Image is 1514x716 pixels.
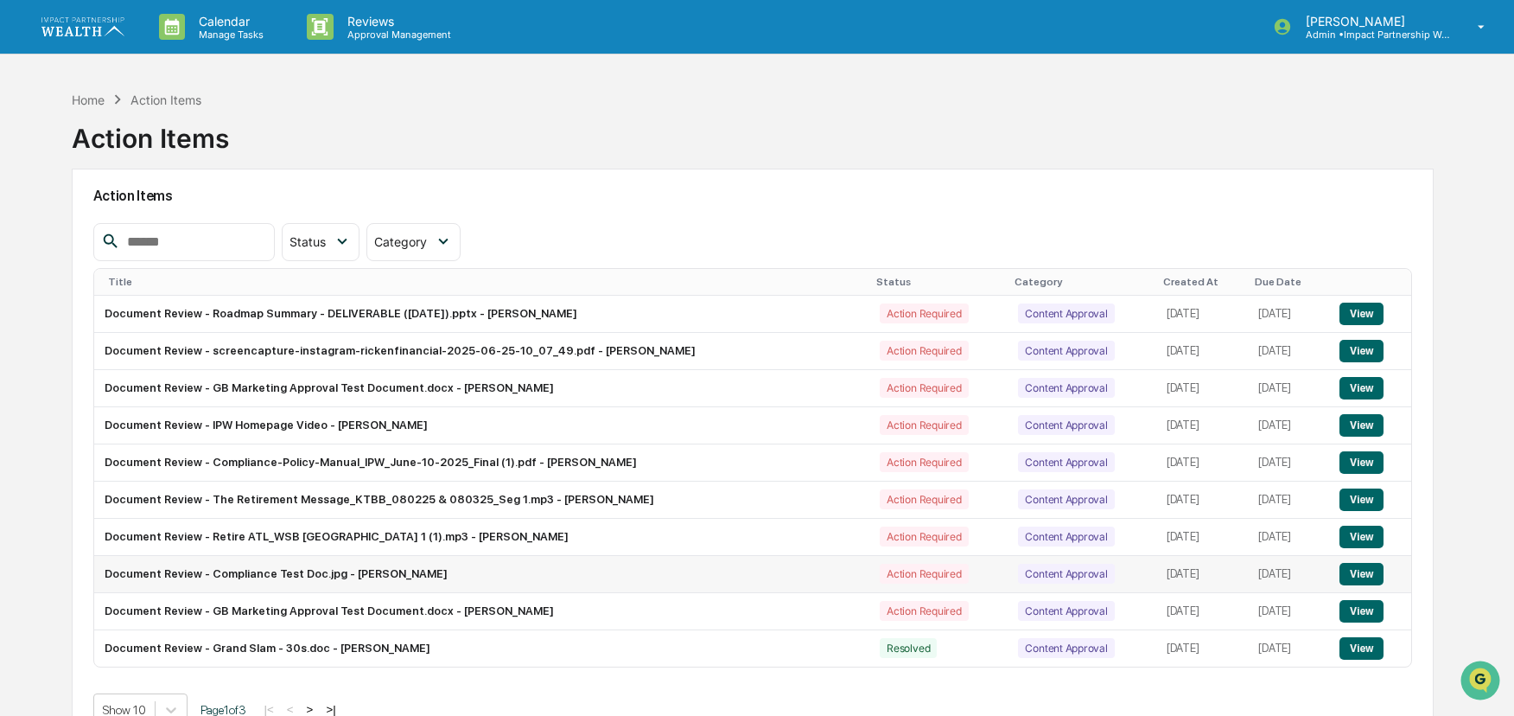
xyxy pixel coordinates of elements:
td: Document Review - Compliance-Policy-Manual_IPW_June-10-2025_Final (1).pdf - [PERSON_NAME] [94,444,870,482]
td: [DATE] [1248,593,1329,630]
td: [DATE] [1248,630,1329,667]
div: Action Items [72,109,229,154]
div: Resolved [880,638,937,658]
button: View [1339,303,1384,325]
button: View [1339,489,1384,511]
button: View [1339,414,1384,437]
div: Content Approval [1018,638,1114,658]
td: [DATE] [1248,370,1329,407]
img: 1746055101610-c473b297-6a78-478c-a979-82029cc54cd1 [17,132,48,163]
a: View [1339,530,1384,543]
span: Data Lookup [35,251,109,268]
td: [DATE] [1156,444,1249,482]
a: 🔎Data Lookup [10,244,116,275]
div: Action Required [880,601,968,621]
td: [DATE] [1156,556,1249,593]
a: View [1339,419,1384,432]
img: logo [41,17,124,35]
a: View [1339,344,1384,357]
td: Document Review - GB Marketing Approval Test Document.docx - [PERSON_NAME] [94,370,870,407]
div: Category [1015,276,1148,288]
a: View [1339,567,1384,580]
a: View [1339,456,1384,469]
div: Due Date [1255,276,1322,288]
a: 🗄️Attestations [118,211,221,242]
td: Document Review - Retire ATL_WSB [GEOGRAPHIC_DATA] 1 (1).mp3 - [PERSON_NAME] [94,519,870,556]
p: How can we help? [17,36,315,64]
div: Content Approval [1018,489,1114,509]
div: 🖐️ [17,220,31,233]
td: [DATE] [1156,519,1249,556]
div: Title [108,276,863,288]
p: Manage Tasks [185,29,272,41]
div: We're available if you need us! [59,150,219,163]
div: Created At [1163,276,1242,288]
div: 🔎 [17,253,31,266]
div: Content Approval [1018,341,1114,361]
div: Status [876,276,1001,288]
span: Status [289,234,326,249]
td: [DATE] [1248,519,1329,556]
div: Home [72,93,105,107]
td: Document Review - Grand Slam - 30s.doc - [PERSON_NAME] [94,630,870,667]
div: 🗄️ [125,220,139,233]
a: View [1339,493,1384,506]
td: [DATE] [1248,407,1329,444]
div: Action Required [880,341,968,361]
button: View [1339,451,1384,474]
td: [DATE] [1156,482,1249,519]
td: [DATE] [1156,407,1249,444]
div: Action Required [880,489,968,509]
td: [DATE] [1156,593,1249,630]
div: Content Approval [1018,415,1114,435]
div: Content Approval [1018,564,1114,584]
a: 🖐️Preclearance [10,211,118,242]
button: View [1339,377,1384,400]
div: Action Required [880,415,968,435]
p: Reviews [334,14,460,29]
td: [DATE] [1248,333,1329,370]
td: Document Review - IPW Homepage Video - [PERSON_NAME] [94,407,870,444]
p: Admin • Impact Partnership Wealth [1292,29,1453,41]
p: Approval Management [334,29,460,41]
td: [DATE] [1156,630,1249,667]
button: View [1339,563,1384,585]
td: [DATE] [1248,482,1329,519]
p: [PERSON_NAME] [1292,14,1453,29]
div: Content Approval [1018,304,1114,323]
button: Start new chat [294,137,315,158]
span: Category [374,234,427,249]
td: Document Review - screencapture-instagram-rickenfinancial-2025-06-25-10_07_49.pdf - [PERSON_NAME] [94,333,870,370]
td: [DATE] [1156,333,1249,370]
div: Action Required [880,452,968,472]
td: [DATE] [1248,444,1329,482]
td: [DATE] [1248,296,1329,333]
td: Document Review - Roadmap Summary - DELIVERABLE ([DATE]).pptx - [PERSON_NAME] [94,296,870,333]
input: Clear [45,79,285,97]
a: View [1339,381,1384,394]
a: View [1339,307,1384,320]
div: Content Approval [1018,452,1114,472]
button: View [1339,526,1384,548]
div: Content Approval [1018,601,1114,621]
a: Powered byPylon [122,292,209,306]
iframe: Open customer support [1459,659,1505,706]
a: View [1339,604,1384,617]
td: [DATE] [1248,556,1329,593]
td: [DATE] [1156,296,1249,333]
button: View [1339,600,1384,623]
h2: Action Items [93,188,1413,204]
p: Calendar [185,14,272,29]
td: Document Review - Compliance Test Doc.jpg - [PERSON_NAME] [94,556,870,593]
div: Action Required [880,304,968,323]
div: Action Required [880,527,968,547]
div: Action Items [130,93,201,107]
td: [DATE] [1156,370,1249,407]
div: Content Approval [1018,378,1114,398]
span: Attestations [143,218,214,235]
div: Start new chat [59,132,283,150]
div: Action Required [880,378,968,398]
td: Document Review - The Retirement Message_KTBB_080225 & 080325_Seg 1.mp3 - [PERSON_NAME] [94,482,870,519]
